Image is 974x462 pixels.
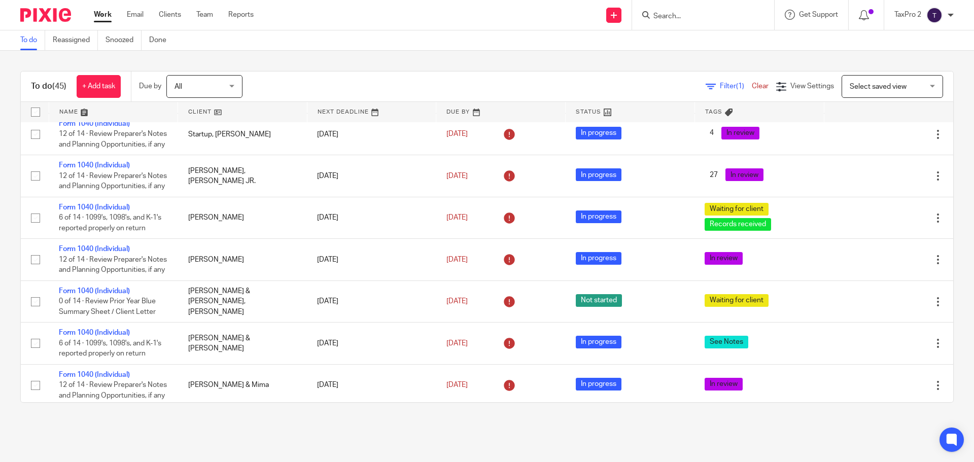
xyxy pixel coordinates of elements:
[736,83,744,90] span: (1)
[20,8,71,22] img: Pixie
[59,120,130,127] a: Form 1040 (Individual)
[446,340,468,347] span: [DATE]
[31,81,66,92] h1: To do
[59,340,161,358] span: 6 of 14 · 1099's, 1098's, and K-1's reported properly on return
[59,131,167,149] span: 12 of 14 · Review Preparer's Notes and Planning Opportunities, if any
[576,252,621,265] span: In progress
[59,288,130,295] a: Form 1040 (Individual)
[139,81,161,91] p: Due by
[59,172,167,190] span: 12 of 14 · Review Preparer's Notes and Planning Opportunities, if any
[307,155,436,197] td: [DATE]
[149,30,174,50] a: Done
[127,10,144,20] a: Email
[307,197,436,238] td: [DATE]
[705,168,723,181] span: 27
[178,239,307,280] td: [PERSON_NAME]
[307,113,436,155] td: [DATE]
[705,294,769,307] span: Waiting for client
[446,172,468,180] span: [DATE]
[53,30,98,50] a: Reassigned
[307,364,436,406] td: [DATE]
[106,30,142,50] a: Snoozed
[20,30,45,50] a: To do
[59,256,167,274] span: 12 of 14 · Review Preparer's Notes and Planning Opportunities, if any
[59,214,161,232] span: 6 of 14 · 1099's, 1098's, and K-1's reported properly on return
[307,280,436,322] td: [DATE]
[178,197,307,238] td: [PERSON_NAME]
[705,203,769,216] span: Waiting for client
[705,378,743,390] span: In review
[59,329,130,336] a: Form 1040 (Individual)
[178,113,307,155] td: Startup, [PERSON_NAME]
[59,381,167,399] span: 12 of 14 · Review Preparer's Notes and Planning Opportunities, if any
[59,162,130,169] a: Form 1040 (Individual)
[446,256,468,263] span: [DATE]
[307,323,436,364] td: [DATE]
[59,298,156,315] span: 0 of 14 · Review Prior Year Blue Summary Sheet / Client Letter
[94,10,112,20] a: Work
[178,155,307,197] td: [PERSON_NAME], [PERSON_NAME] JR.
[175,83,182,90] span: All
[790,83,834,90] span: View Settings
[752,83,769,90] a: Clear
[705,218,771,231] span: Records received
[159,10,181,20] a: Clients
[705,127,719,139] span: 4
[720,83,752,90] span: Filter
[178,323,307,364] td: [PERSON_NAME] & [PERSON_NAME]
[576,294,622,307] span: Not started
[446,298,468,305] span: [DATE]
[178,364,307,406] td: [PERSON_NAME] & Mima
[705,336,748,348] span: See Notes
[446,381,468,388] span: [DATE]
[721,127,759,139] span: In review
[77,75,121,98] a: + Add task
[576,210,621,223] span: In progress
[446,131,468,138] span: [DATE]
[196,10,213,20] a: Team
[926,7,943,23] img: svg%3E
[894,10,921,20] p: TaxPro 2
[307,239,436,280] td: [DATE]
[576,168,621,181] span: In progress
[576,127,621,139] span: In progress
[52,82,66,90] span: (45)
[446,214,468,221] span: [DATE]
[705,252,743,265] span: In review
[705,109,722,115] span: Tags
[59,204,130,211] a: Form 1040 (Individual)
[576,336,621,348] span: In progress
[178,280,307,322] td: [PERSON_NAME] & [PERSON_NAME], [PERSON_NAME]
[652,12,744,21] input: Search
[228,10,254,20] a: Reports
[850,83,907,90] span: Select saved view
[59,245,130,253] a: Form 1040 (Individual)
[725,168,763,181] span: In review
[576,378,621,390] span: In progress
[59,371,130,378] a: Form 1040 (Individual)
[799,11,838,18] span: Get Support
